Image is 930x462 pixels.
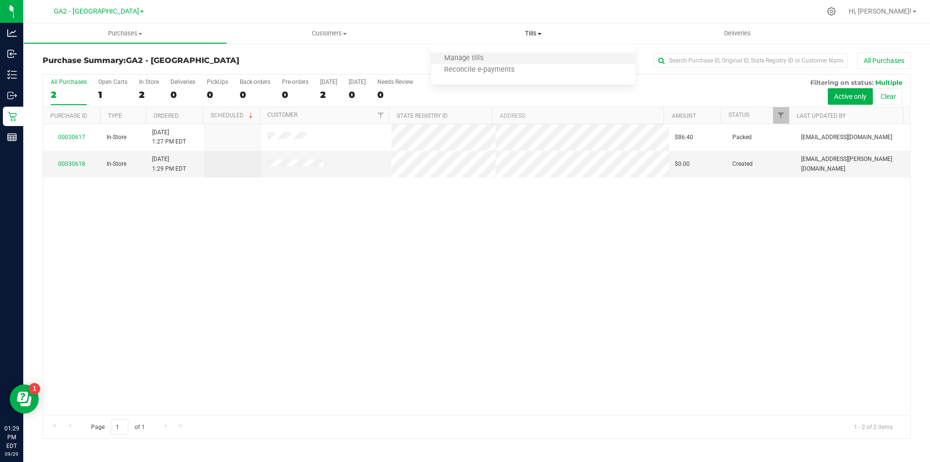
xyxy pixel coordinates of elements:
div: PickUps [207,79,228,85]
inline-svg: Inbound [7,49,17,59]
inline-svg: Analytics [7,28,17,38]
a: 00030618 [58,160,85,167]
span: [DATE] 1:29 PM EDT [152,155,186,173]
div: 0 [207,89,228,100]
a: Type [108,112,122,119]
span: [EMAIL_ADDRESS][DOMAIN_NAME] [801,133,892,142]
h3: Purchase Summary: [43,56,332,65]
div: [DATE] [320,79,337,85]
input: Search Purchase ID, Original ID, State Registry ID or Customer Name... [654,53,848,68]
div: All Purchases [51,79,87,85]
div: 0 [349,89,366,100]
button: Active only [828,88,873,105]
a: Last Updated By [797,112,846,119]
div: Pre-orders [282,79,309,85]
inline-svg: Inventory [7,70,17,80]
span: In-Store [107,133,126,142]
span: Customers [228,29,431,38]
div: In Store [139,79,159,85]
button: Clear [874,88,902,105]
a: Amount [672,112,696,119]
inline-svg: Retail [7,112,17,121]
button: All Purchases [857,52,911,69]
iframe: Resource center [10,384,39,414]
div: 2 [139,89,159,100]
a: Customer [267,112,297,118]
span: Hi, [PERSON_NAME]! [849,7,912,15]
span: Created [732,159,753,169]
div: 0 [282,89,309,100]
a: Tills Manage tills Reconcile e-payments [431,23,635,44]
div: [DATE] [349,79,366,85]
div: 1 [98,89,127,100]
span: GA2 - [GEOGRAPHIC_DATA] [54,7,139,16]
span: In-Store [107,159,126,169]
div: Deliveries [170,79,195,85]
a: State Registry ID [397,112,448,119]
span: Page of 1 [83,419,153,434]
div: 0 [240,89,270,100]
span: $86.40 [675,133,693,142]
span: Packed [732,133,752,142]
div: 2 [51,89,87,100]
span: [EMAIL_ADDRESS][PERSON_NAME][DOMAIN_NAME] [801,155,904,173]
div: 0 [377,89,413,100]
a: Scheduled [211,112,255,119]
p: 01:29 PM EDT [4,424,19,450]
span: Manage tills [431,54,496,63]
span: 1 - 2 of 2 items [846,419,900,434]
span: Multiple [875,79,902,86]
a: Purchase ID [50,112,87,119]
span: Purchases [24,29,227,38]
div: Manage settings [825,7,837,16]
inline-svg: Reports [7,132,17,142]
a: Customers [227,23,431,44]
input: 1 [111,419,128,434]
a: Filter [372,107,388,124]
div: Back-orders [240,79,270,85]
a: Purchases [23,23,227,44]
span: Deliveries [711,29,764,38]
span: [DATE] 1:27 PM EDT [152,128,186,146]
div: Open Carts [98,79,127,85]
span: Tills [431,29,635,38]
a: Deliveries [635,23,839,44]
a: Ordered [154,112,179,119]
span: $0.00 [675,159,690,169]
inline-svg: Outbound [7,91,17,100]
th: Address [492,107,664,124]
p: 09/29 [4,450,19,458]
span: Filtering on status: [810,79,873,86]
a: 00030617 [58,134,85,141]
div: Needs Review [377,79,413,85]
span: Reconcile e-payments [431,66,527,74]
a: Filter [773,107,789,124]
span: GA2 - [GEOGRAPHIC_DATA] [126,56,239,65]
iframe: Resource center unread badge [29,383,40,395]
div: 2 [320,89,337,100]
a: Status [728,112,749,118]
div: 0 [170,89,195,100]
